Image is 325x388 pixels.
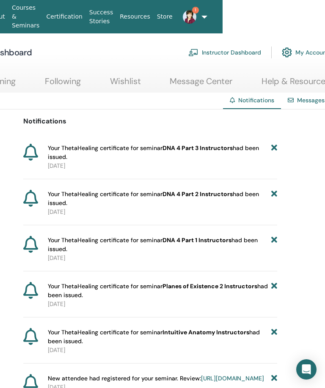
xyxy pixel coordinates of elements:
a: Instructor Dashboard [188,43,261,62]
img: cog.svg [282,45,292,60]
a: Store [154,9,176,25]
span: Your ThetaHealing certificate for seminar had been issued. [48,190,271,208]
a: [URL][DOMAIN_NAME] [201,374,264,382]
b: DNA 4 Part 2 Instructors [162,190,233,198]
span: Your ThetaHealing certificate for seminar had been issued. [48,144,271,161]
span: 1 [192,7,199,14]
p: [DATE] [48,161,277,170]
a: Wishlist [110,76,141,93]
b: Planes of Existence 2 Instructors [162,282,257,290]
b: DNA 4 Part 1 Instructors [162,236,231,244]
a: Resources [116,9,154,25]
img: chalkboard-teacher.svg [188,49,198,56]
span: Your ThetaHealing certificate for seminar had been issued. [48,236,271,254]
b: DNA 4 Part 3 Instructors [162,144,233,152]
p: [DATE] [48,254,277,262]
p: [DATE] [48,346,277,355]
p: [DATE] [48,208,277,216]
a: Following [45,76,81,93]
img: default.jpg [183,10,196,24]
a: Messages [297,96,325,104]
span: Your ThetaHealing certificate for seminar had been issued. [48,282,271,300]
div: Open Intercom Messenger [296,359,317,380]
a: Success Stories [86,5,116,29]
span: Your ThetaHealing certificate for seminar had been issued. [48,328,271,346]
p: [DATE] [48,300,277,309]
a: 1 [176,3,197,30]
span: Notifications [238,96,274,104]
a: Certification [43,9,85,25]
span: New attendee had registered for your seminar. Review: [48,374,264,383]
p: Notifications [23,116,277,126]
a: Message Center [170,76,232,93]
b: Intuitive Anatomy Instructors [162,328,249,336]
